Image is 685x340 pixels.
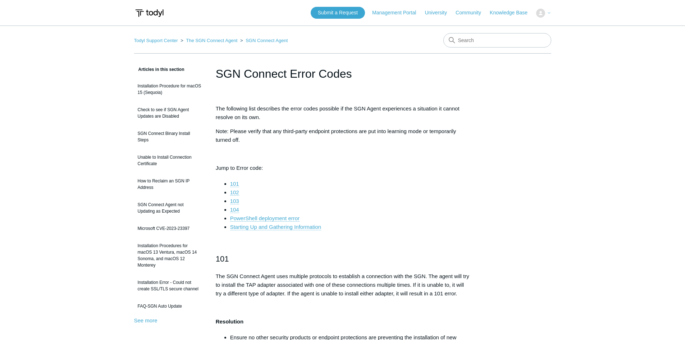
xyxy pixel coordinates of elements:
a: FAQ-SGN Auto Update [134,299,205,313]
a: 104 [230,207,239,213]
a: PowerShell deployment error [230,215,300,222]
a: The SGN Connect Agent [186,38,237,43]
h2: 101 [216,253,470,265]
a: Microsoft CVE-2023-23397 [134,222,205,235]
a: Knowledge Base [490,9,535,17]
a: Unable to Install Connection Certificate [134,150,205,171]
a: Installation Error - Could not create SSL/TLS secure channel [134,276,205,296]
a: Check to see if SGN Agent Updates are Disabled [134,103,205,123]
p: Jump to Error code: [216,164,470,172]
a: SGN Connect Agent not Updating as Expected [134,198,205,218]
a: 103 [230,198,239,204]
a: How to Reclaim an SGN IP Address [134,174,205,194]
a: SGN Connect Binary Install Steps [134,127,205,147]
a: 102 [230,189,239,196]
p: The SGN Connect Agent uses multiple protocols to establish a connection with the SGN. The agent w... [216,272,470,298]
a: See more [134,317,157,323]
a: SGN Connect Agent [246,38,288,43]
li: Todyl Support Center [134,38,179,43]
a: Todyl Support Center [134,38,178,43]
input: Search [443,33,551,47]
a: Community [456,9,488,17]
img: Todyl Support Center Help Center home page [134,6,165,20]
span: Articles in this section [134,67,184,72]
a: Installation Procedure for macOS 15 (Sequoia) [134,79,205,99]
a: Installation Procedures for macOS 13 Ventura, macOS 14 Sonoma, and macOS 12 Monterey [134,239,205,272]
p: The following list describes the error codes possible if the SGN Agent experiences a situation it... [216,104,470,122]
a: 101 [230,181,239,187]
li: SGN Connect Agent [239,38,288,43]
a: Submit a Request [311,7,365,19]
a: Management Portal [372,9,423,17]
p: Note: Please verify that any third-party endpoint protections are put into learning mode or tempo... [216,127,470,144]
strong: Resolution [216,318,244,325]
a: University [425,9,454,17]
a: Starting Up and Gathering Information [230,224,321,230]
li: The SGN Connect Agent [179,38,239,43]
h1: SGN Connect Error Codes [216,65,470,82]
